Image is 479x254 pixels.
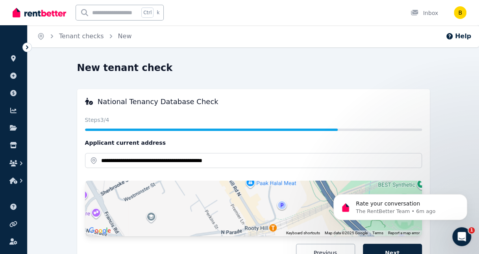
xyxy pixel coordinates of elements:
[468,227,475,233] span: 1
[77,62,173,74] h1: New tenant check
[157,9,159,16] span: k
[28,25,141,47] nav: Breadcrumb
[87,226,113,236] img: Google
[454,6,466,19] img: balajishankars@gmail.com
[372,231,383,235] a: Terms (opens in new tab)
[325,231,368,235] span: Map data ©2025 Google
[322,177,479,233] iframe: Intercom notifications message
[59,32,104,40] a: Tenant checks
[446,32,471,41] button: Help
[85,97,422,106] h3: National Tenancy Database Check
[13,7,66,19] img: RentBetter
[85,139,422,147] legend: Applicant current address
[452,227,471,246] iframe: Intercom live chat
[87,226,113,236] a: Open this area in Google Maps (opens a new window)
[118,32,132,40] a: New
[141,7,154,18] span: Ctrl
[411,9,438,17] div: Inbox
[85,116,422,124] p: Steps 3 /4
[388,231,420,235] a: Report a map error
[286,230,320,236] button: Keyboard shortcuts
